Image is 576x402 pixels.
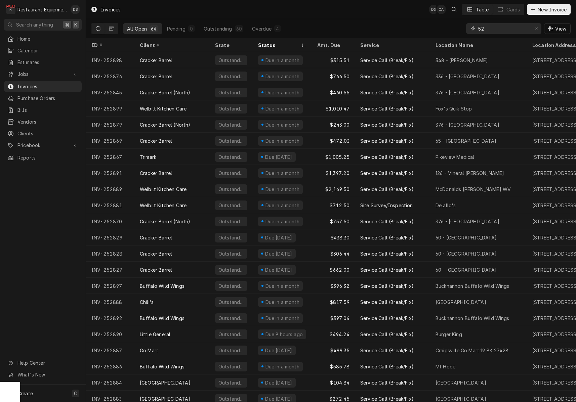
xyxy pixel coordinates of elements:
div: Derek Stewart's Avatar [429,5,438,14]
div: Chili's [140,299,154,306]
div: Service Call (Break/Fix) [360,331,414,338]
span: C [74,390,77,397]
div: Outstanding [218,234,245,241]
div: DS [429,5,438,14]
div: Cracker Barrel [140,137,172,144]
span: ⌘ [65,21,70,28]
div: Overdue [252,25,272,32]
div: R [6,5,15,14]
div: Due in a month [264,137,300,144]
div: Service Call (Break/Fix) [360,250,414,257]
div: Outstanding [218,186,245,193]
div: $662.00 [312,262,355,278]
div: Service Call (Break/Fix) [360,89,414,96]
div: Outstanding [218,202,245,209]
div: 126 - Mineral [PERSON_NAME] [436,170,504,177]
div: Cracker Barrel [140,73,172,80]
div: $494.24 [312,326,355,342]
div: Outstanding [218,105,245,112]
div: Welbilt Kitchen Care [140,202,187,209]
div: INV-252897 [86,278,134,294]
div: Service Call (Break/Fix) [360,315,414,322]
div: Buffalo Wild Wings [140,282,184,289]
div: Due [DATE] [264,153,293,161]
div: Due in a month [264,121,300,128]
div: $499.35 [312,342,355,358]
div: $585.78 [312,358,355,374]
span: Bills [17,106,78,114]
div: 376 - [GEOGRAPHIC_DATA] [436,218,499,225]
div: Due in a month [264,57,300,64]
div: Buckhannon Buffalo Wild Wings [436,282,509,289]
div: CA [437,5,446,14]
a: Go to Jobs [4,69,82,80]
a: Go to Pricebook [4,140,82,151]
div: [GEOGRAPHIC_DATA] [436,379,486,386]
span: Search anything [16,21,53,28]
div: Restaurant Equipment Diagnostics [17,6,67,13]
div: Due in a month [264,218,300,225]
div: Pending [167,25,186,32]
span: View [554,25,568,32]
div: Service Call (Break/Fix) [360,282,414,289]
div: Buffalo Wild Wings [140,315,184,322]
div: Welbilt Kitchen Care [140,105,187,112]
span: Clients [17,130,78,137]
div: Outstanding [218,89,245,96]
div: Cracker Barrel [140,250,172,257]
div: Cracker Barrel (North) [140,121,191,128]
div: $766.50 [312,68,355,84]
span: Jobs [17,71,68,78]
div: INV-252886 [86,358,134,374]
div: Due in a month [264,202,300,209]
div: Little General [140,331,170,338]
div: Status [258,42,300,49]
div: Due in a month [264,89,300,96]
div: Derek Stewart's Avatar [71,5,80,14]
div: Outstanding [218,57,245,64]
a: Invoices [4,81,82,92]
div: McDonalds [PERSON_NAME] WV [436,186,511,193]
div: Due in a month [264,73,300,80]
span: Purchase Orders [17,95,78,102]
div: Service Call (Break/Fix) [360,105,414,112]
div: $1,397.20 [312,165,355,181]
div: Due in a month [264,363,300,370]
div: Outstanding [218,153,245,161]
div: Outstanding [218,73,245,80]
div: Due 9 hours ago [264,331,303,338]
div: Outstanding [218,170,245,177]
div: Service Call (Break/Fix) [360,121,414,128]
span: Vendors [17,118,78,125]
div: Service Call (Break/Fix) [360,170,414,177]
div: $1,005.25 [312,149,355,165]
div: $315.51 [312,52,355,68]
div: 4 [276,25,280,32]
div: Welbilt Kitchen Care [140,186,187,193]
div: Due in a month [264,186,300,193]
div: Chrissy Adams's Avatar [437,5,446,14]
span: Pricebook [17,142,68,149]
div: $472.03 [312,133,355,149]
div: Outstanding [218,218,245,225]
div: Service Call (Break/Fix) [360,266,414,273]
div: 65 - [GEOGRAPHIC_DATA] [436,137,497,144]
input: Keyword search [478,23,529,34]
div: $1,010.47 [312,100,355,117]
div: Due in a month [264,315,300,322]
div: Due [DATE] [264,266,293,273]
div: Cracker Barrel (North) [140,89,191,96]
span: Help Center [17,359,78,366]
div: 64 [151,25,157,32]
div: Outstanding [218,299,245,306]
div: INV-252887 [86,342,134,358]
div: Cracker Barrel [140,170,172,177]
div: Service Call (Break/Fix) [360,234,414,241]
span: Create [17,391,33,396]
button: Erase input [531,23,541,34]
div: Service Call (Break/Fix) [360,73,414,80]
div: $438.30 [312,229,355,245]
div: INV-252828 [86,245,134,262]
span: What's New [17,371,78,378]
div: Go Mart [140,347,158,354]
